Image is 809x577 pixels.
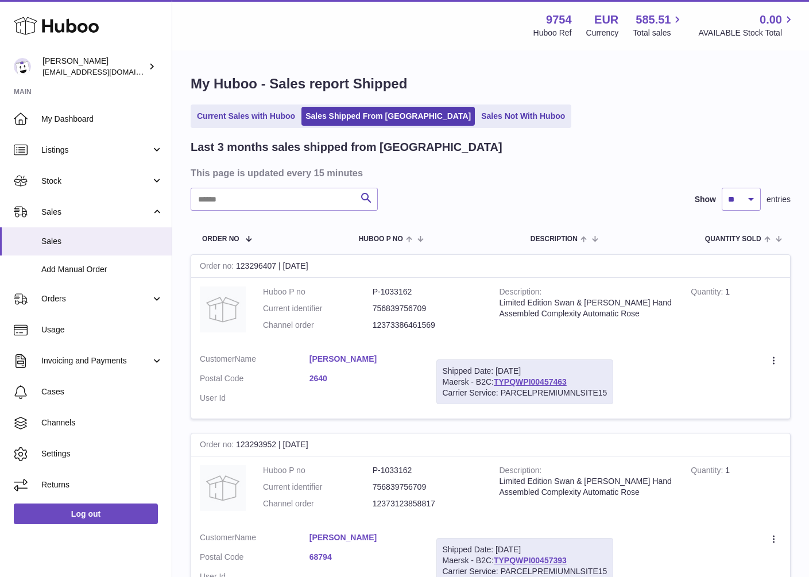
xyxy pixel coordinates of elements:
[200,354,235,363] span: Customer
[191,433,790,456] div: 123293952 | [DATE]
[191,75,791,93] h1: My Huboo - Sales report Shipped
[191,255,790,278] div: 123296407 | [DATE]
[705,235,761,243] span: Quantity Sold
[373,482,482,493] dd: 756839756709
[443,544,607,555] div: Shipped Date: [DATE]
[760,12,782,28] span: 0.00
[263,286,373,297] dt: Huboo P no
[200,261,236,273] strong: Order no
[633,12,684,38] a: 585.51 Total sales
[41,293,151,304] span: Orders
[41,448,163,459] span: Settings
[636,12,671,28] span: 585.51
[41,236,163,247] span: Sales
[200,440,236,452] strong: Order no
[41,479,163,490] span: Returns
[695,194,716,205] label: Show
[42,67,169,76] span: [EMAIL_ADDRESS][DOMAIN_NAME]
[531,235,578,243] span: Description
[41,207,151,218] span: Sales
[309,552,419,563] a: 68794
[202,235,239,243] span: Order No
[500,297,674,319] div: Limited Edition Swan & [PERSON_NAME] Hand Assembled Complexity Automatic Rose
[373,498,482,509] dd: 12373123858817
[263,320,373,331] dt: Channel order
[373,320,482,331] dd: 12373386461569
[443,566,607,577] div: Carrier Service: PARCELPREMIUMNLSITE15
[373,286,482,297] dd: P-1033162
[41,355,151,366] span: Invoicing and Payments
[586,28,619,38] div: Currency
[494,556,567,565] a: TYPQWPI00457393
[200,552,309,566] dt: Postal Code
[191,140,502,155] h2: Last 3 months sales shipped from [GEOGRAPHIC_DATA]
[373,465,482,476] dd: P-1033162
[443,366,607,377] div: Shipped Date: [DATE]
[373,303,482,314] dd: 756839756709
[443,388,607,398] div: Carrier Service: PARCELPREMIUMNLSITE15
[309,373,419,384] a: 2640
[41,264,163,275] span: Add Manual Order
[301,107,475,126] a: Sales Shipped From [GEOGRAPHIC_DATA]
[691,287,725,299] strong: Quantity
[14,58,31,75] img: info@fieldsluxury.london
[477,107,569,126] a: Sales Not With Huboo
[263,303,373,314] dt: Current identifier
[42,56,146,78] div: [PERSON_NAME]
[41,386,163,397] span: Cases
[200,532,309,546] dt: Name
[500,476,674,498] div: Limited Edition Swan & [PERSON_NAME] Hand Assembled Complexity Automatic Rose
[698,28,795,38] span: AVAILABLE Stock Total
[200,393,309,404] dt: User Id
[41,145,151,156] span: Listings
[546,12,572,28] strong: 9754
[309,532,419,543] a: [PERSON_NAME]
[698,12,795,38] a: 0.00 AVAILABLE Stock Total
[682,456,790,524] td: 1
[533,28,572,38] div: Huboo Ref
[691,466,725,478] strong: Quantity
[494,377,567,386] a: TYPQWPI00457463
[767,194,791,205] span: entries
[41,114,163,125] span: My Dashboard
[200,373,309,387] dt: Postal Code
[41,324,163,335] span: Usage
[41,417,163,428] span: Channels
[359,235,403,243] span: Huboo P no
[594,12,618,28] strong: EUR
[200,465,246,511] img: no-photo.jpg
[263,498,373,509] dt: Channel order
[263,465,373,476] dt: Huboo P no
[500,287,542,299] strong: Description
[436,359,614,405] div: Maersk - B2C:
[193,107,299,126] a: Current Sales with Huboo
[500,466,542,478] strong: Description
[200,354,309,367] dt: Name
[682,278,790,345] td: 1
[309,354,419,365] a: [PERSON_NAME]
[41,176,151,187] span: Stock
[191,166,788,179] h3: This page is updated every 15 minutes
[263,482,373,493] dt: Current identifier
[14,504,158,524] a: Log out
[200,533,235,542] span: Customer
[200,286,246,332] img: no-photo.jpg
[633,28,684,38] span: Total sales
